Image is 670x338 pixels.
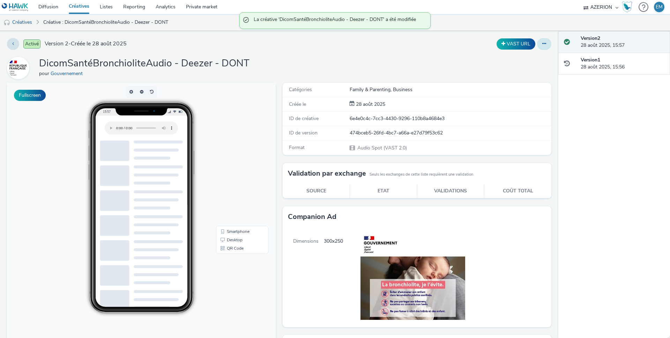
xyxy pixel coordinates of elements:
[283,184,350,198] th: Source
[8,58,28,78] img: Gouvernement
[210,161,260,170] li: QR Code
[324,227,343,327] span: 300x250
[350,86,551,93] div: Family & Parenting, Business
[370,172,473,177] small: Seuls les exchanges de cette liste requièrent une validation
[656,2,663,12] div: EM
[14,90,46,101] button: Fullscreen
[289,86,312,93] span: Catégories
[288,168,366,179] h3: Validation par exchange
[350,115,551,122] div: 6e4e0c4c-7cc3-4430-9296-110b8a4684e3
[288,212,336,222] h3: Companion Ad
[581,35,664,49] div: 28 août 2025, 15:57
[96,27,104,31] span: 15:57
[220,163,237,168] span: QR Code
[289,115,319,122] span: ID de créative
[350,130,551,137] div: 474bceb5-26fd-4bc7-a66a-e27d79f53c62
[350,184,417,198] th: Etat
[289,130,318,136] span: ID de version
[355,101,385,108] span: 28 août 2025
[23,39,40,49] span: Activé
[2,3,29,12] img: undefined Logo
[343,227,470,325] img: Companion Ad
[3,19,10,26] img: audio
[581,35,600,42] strong: Version 2
[39,57,250,70] h1: DicomSantéBronchioliteAudio - Deezer - DONT
[484,184,552,198] th: Coût total
[45,40,127,48] span: Version 2 - Créée le 28 août 2025
[210,153,260,161] li: Desktop
[289,144,305,151] span: Format
[497,38,535,50] button: VAST URL
[220,147,243,151] span: Smartphone
[581,57,664,71] div: 28 août 2025, 15:56
[622,1,632,13] img: Hawk Academy
[40,14,172,31] a: Créative : DicomSantéBronchioliteAudio - Deezer - DONT
[495,38,537,50] div: Dupliquer la créative en un VAST URL
[289,101,306,108] span: Créée le
[622,1,635,13] a: Hawk Academy
[39,70,51,77] span: pour
[51,70,85,77] a: Gouvernement
[357,145,407,151] span: Audio Spot (VAST 2.0)
[355,101,385,108] div: Création 28 août 2025, 15:56
[7,65,32,71] a: Gouvernement
[417,184,484,198] th: Validations
[220,155,236,159] span: Desktop
[283,227,324,327] span: Dimensions
[581,57,600,63] strong: Version 1
[210,145,260,153] li: Smartphone
[254,16,423,25] span: La créative 'DicomSantéBronchioliteAudio - Deezer - DONT' a été modifiée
